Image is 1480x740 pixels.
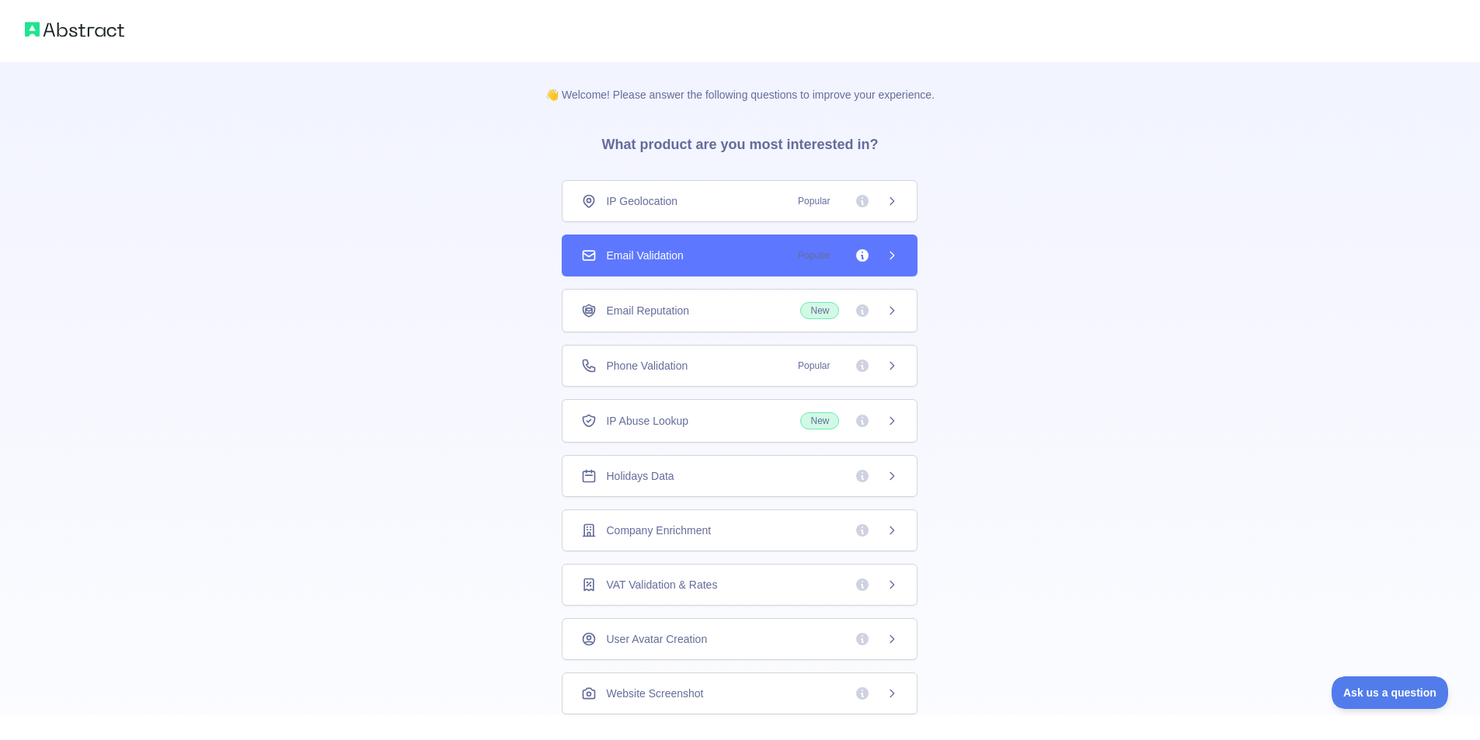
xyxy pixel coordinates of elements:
h3: What product are you most interested in? [576,102,903,180]
span: Email Reputation [606,303,689,318]
span: Popular [789,358,839,373]
span: Popular [789,248,839,263]
span: IP Abuse Lookup [606,413,688,429]
span: Holidays Data [606,468,674,484]
span: New [800,302,839,319]
iframe: Toggle Customer Support [1332,676,1449,709]
span: VAT Validation & Rates [606,577,717,592]
span: Popular [789,193,839,209]
span: Company Enrichment [606,523,711,538]
span: User Avatar Creation [606,631,707,647]
img: Abstract logo [25,19,124,40]
span: IP Geolocation [606,193,677,209]
span: Email Validation [606,248,683,263]
span: New [800,412,839,429]
span: Website Screenshot [606,686,703,701]
p: 👋 Welcome! Please answer the following questions to improve your experience. [521,62,959,102]
span: Phone Validation [606,358,688,373]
